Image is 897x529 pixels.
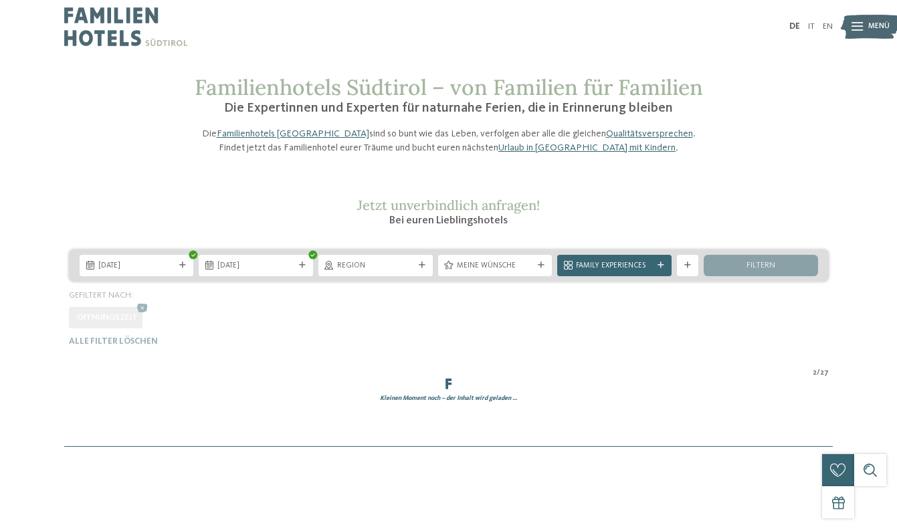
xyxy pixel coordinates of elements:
[389,215,508,226] span: Bei euren Lieblingshotels
[498,143,676,152] a: Urlaub in [GEOGRAPHIC_DATA] mit Kindern
[195,74,703,101] span: Familienhotels Südtirol – von Familien für Familien
[195,127,703,154] p: Die sind so bunt wie das Leben, verfolgen aber alle die gleichen . Findet jetzt das Familienhotel...
[64,394,834,403] div: Kleinen Moment noch – der Inhalt wird geladen …
[217,261,294,272] span: [DATE]
[868,21,890,32] span: Menü
[606,129,693,138] a: Qualitätsversprechen
[357,197,540,213] span: Jetzt unverbindlich anfragen!
[789,22,800,31] a: DE
[337,261,414,272] span: Region
[217,129,369,138] a: Familienhotels [GEOGRAPHIC_DATA]
[457,261,534,272] span: Meine Wünsche
[224,102,673,115] span: Die Expertinnen und Experten für naturnahe Ferien, die in Erinnerung bleiben
[808,22,815,31] a: IT
[820,368,829,379] span: 27
[813,368,817,379] span: 2
[98,261,175,272] span: [DATE]
[576,261,653,272] span: Family Experiences
[817,368,820,379] span: /
[823,22,833,31] a: EN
